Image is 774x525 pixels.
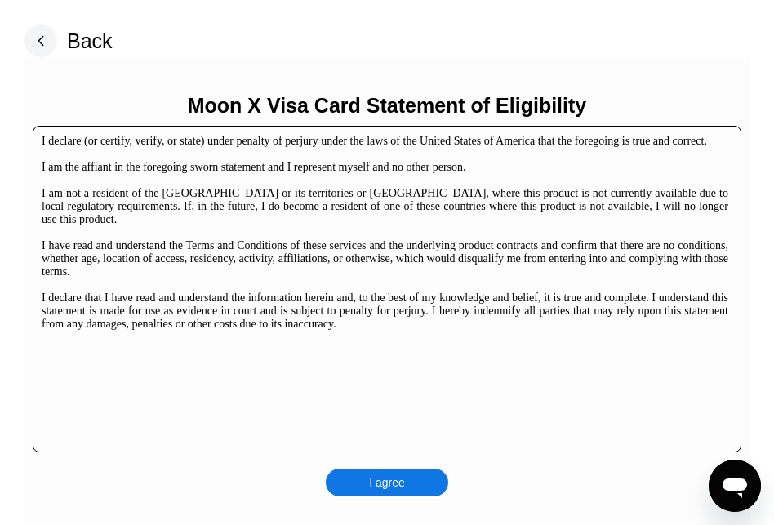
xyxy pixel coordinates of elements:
div: Moon X Visa Card Statement of Eligibility [188,94,587,118]
div: I declare (or certify, verify, or state) under penalty of perjury under the laws of the United St... [42,135,728,331]
div: Back [67,29,113,53]
div: I agree [326,469,448,496]
div: I agree [369,475,405,490]
iframe: Button to launch messaging window [709,460,761,512]
div: Back [24,24,113,57]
